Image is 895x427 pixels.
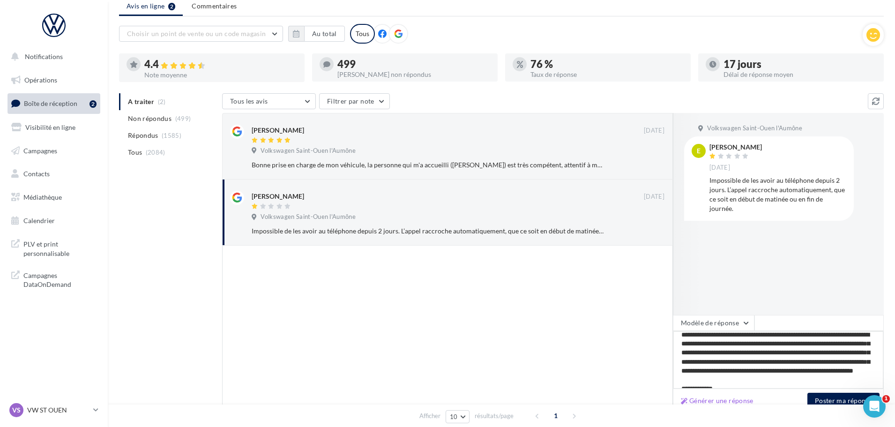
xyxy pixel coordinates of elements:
[6,47,98,67] button: Notifications
[23,238,97,258] span: PLV et print personnalisable
[882,395,890,403] span: 1
[673,315,754,331] button: Modèle de réponse
[6,187,102,207] a: Médiathèque
[230,97,268,105] span: Tous les avis
[12,405,21,415] span: VS
[697,146,701,156] span: E
[807,393,880,409] button: Poster ma réponse
[252,226,604,236] div: Impossible de les avoir au téléphone depuis 2 jours. L’appel raccroche automatiquement, que ce so...
[192,1,237,11] span: Commentaires
[446,410,470,423] button: 10
[530,71,683,78] div: Taux de réponse
[304,26,345,42] button: Au total
[6,265,102,293] a: Campagnes DataOnDemand
[23,170,50,178] span: Contacts
[144,72,297,78] div: Note moyenne
[261,147,356,155] span: Volkswagen Saint-Ouen l'Aumône
[7,401,100,419] a: VS VW ST OUEN
[252,126,304,135] div: [PERSON_NAME]
[337,71,490,78] div: [PERSON_NAME] non répondus
[709,144,762,150] div: [PERSON_NAME]
[25,52,63,60] span: Notifications
[319,93,390,109] button: Filtrer par note
[162,132,181,139] span: (1585)
[350,24,375,44] div: Tous
[475,412,514,420] span: résultats/page
[25,123,75,131] span: Visibilité en ligne
[128,131,158,140] span: Répondus
[23,269,97,289] span: Campagnes DataOnDemand
[146,149,165,156] span: (2084)
[6,118,102,137] a: Visibilité en ligne
[288,26,345,42] button: Au total
[707,124,802,133] span: Volkswagen Saint-Ouen l'Aumône
[27,405,89,415] p: VW ST OUEN
[252,160,604,170] div: Bonne prise en charge de mon véhicule, la personne qui m'a accueilli ([PERSON_NAME]) est très com...
[677,395,757,406] button: Générer une réponse
[709,176,846,213] div: Impossible de les avoir au téléphone depuis 2 jours. L’appel raccroche automatiquement, que ce so...
[128,114,172,123] span: Non répondus
[548,408,563,423] span: 1
[24,76,57,84] span: Opérations
[450,413,458,420] span: 10
[723,59,876,69] div: 17 jours
[709,164,730,172] span: [DATE]
[144,59,297,70] div: 4.4
[23,193,62,201] span: Médiathèque
[337,59,490,69] div: 499
[644,127,664,135] span: [DATE]
[24,99,77,107] span: Boîte de réception
[530,59,683,69] div: 76 %
[119,26,283,42] button: Choisir un point de vente ou un code magasin
[127,30,266,37] span: Choisir un point de vente ou un code magasin
[23,217,55,225] span: Calendrier
[6,164,102,184] a: Contacts
[261,213,356,221] span: Volkswagen Saint-Ouen l'Aumône
[6,211,102,231] a: Calendrier
[863,395,886,418] iframe: Intercom live chat
[6,234,102,262] a: PLV et print personnalisable
[23,146,57,154] span: Campagnes
[222,93,316,109] button: Tous les avis
[252,192,304,201] div: [PERSON_NAME]
[723,71,876,78] div: Délai de réponse moyen
[6,93,102,113] a: Boîte de réception2
[6,70,102,90] a: Opérations
[175,115,191,122] span: (499)
[89,100,97,108] div: 2
[6,141,102,161] a: Campagnes
[128,148,142,157] span: Tous
[644,193,664,201] span: [DATE]
[419,412,440,420] span: Afficher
